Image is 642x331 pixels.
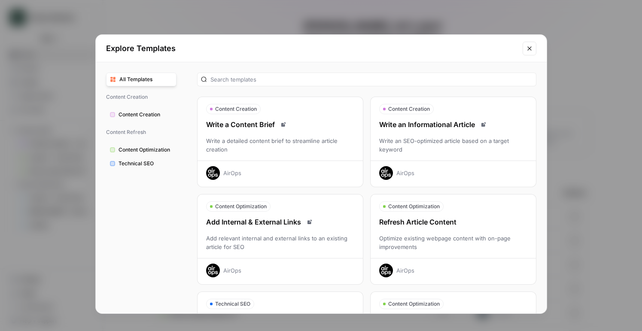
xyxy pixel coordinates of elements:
[198,137,363,154] div: Write a detailed content brief to streamline article creation
[119,146,173,154] span: Content Optimization
[278,119,289,130] a: Read docs
[223,169,241,177] div: AirOps
[223,266,241,275] div: AirOps
[197,194,363,285] button: Content OptimizationAdd Internal & External LinksRead docsAdd relevant internal and external link...
[215,300,250,308] span: Technical SEO
[371,217,536,227] div: Refresh Article Content
[106,43,517,55] h2: Explore Templates
[370,194,536,285] button: Content OptimizationRefresh Article ContentOptimize existing webpage content with on-page improve...
[371,234,536,251] div: Optimize existing webpage content with on-page improvements
[388,105,430,113] span: Content Creation
[371,137,536,154] div: Write an SEO-optimized article based on a target keyword
[119,160,173,167] span: Technical SEO
[523,42,536,55] button: Close modal
[198,119,363,130] div: Write a Content Brief
[396,169,414,177] div: AirOps
[215,105,257,113] span: Content Creation
[210,75,532,84] input: Search templates
[106,125,176,140] span: Content Refresh
[106,108,176,121] button: Content Creation
[304,217,315,227] a: Read docs
[106,143,176,157] button: Content Optimization
[106,90,176,104] span: Content Creation
[478,119,489,130] a: Read docs
[198,217,363,227] div: Add Internal & External Links
[370,97,536,187] button: Content CreationWrite an Informational ArticleRead docsWrite an SEO-optimized article based on a ...
[396,266,414,275] div: AirOps
[106,157,176,170] button: Technical SEO
[197,97,363,187] button: Content CreationWrite a Content BriefRead docsWrite a detailed content brief to streamline articl...
[119,76,173,83] span: All Templates
[198,234,363,251] div: Add relevant internal and external links to an existing article for SEO
[119,111,173,118] span: Content Creation
[388,203,440,210] span: Content Optimization
[215,203,267,210] span: Content Optimization
[388,300,440,308] span: Content Optimization
[106,73,176,86] button: All Templates
[371,119,536,130] div: Write an Informational Article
